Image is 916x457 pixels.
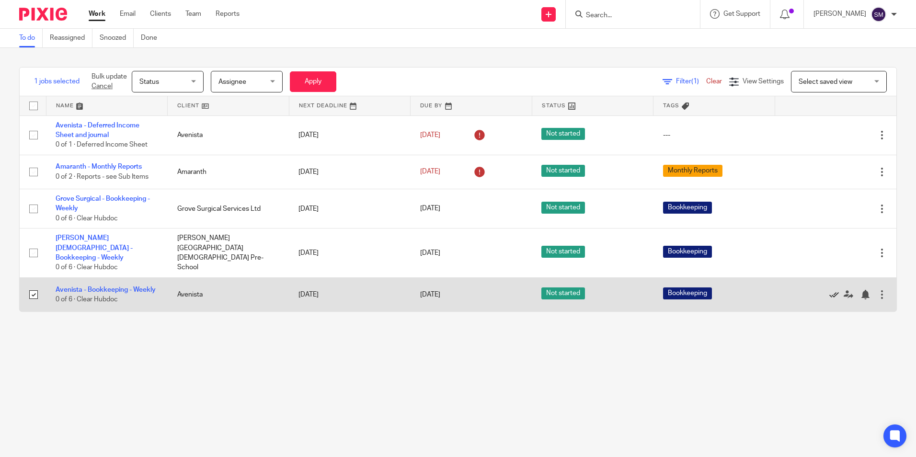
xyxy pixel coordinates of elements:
span: Not started [541,165,585,177]
span: Status [139,79,159,85]
span: Get Support [723,11,760,17]
a: Clear [706,78,722,85]
span: 0 of 6 · Clear Hubdoc [56,296,118,303]
td: Amaranth [168,155,289,189]
span: 1 jobs selected [34,77,80,86]
span: Bookkeeping [663,246,712,258]
td: Grove Surgical Services Ltd [168,189,289,228]
button: Apply [290,71,336,92]
span: 0 of 6 · Clear Hubdoc [56,215,118,222]
a: Avenista - Bookkeeping - Weekly [56,286,156,293]
a: Work [89,9,105,19]
span: [DATE] [420,291,440,298]
a: To do [19,29,43,47]
span: View Settings [743,78,784,85]
td: [PERSON_NAME][GEOGRAPHIC_DATA][DEMOGRAPHIC_DATA] Pre-School [168,228,289,278]
span: Monthly Reports [663,165,722,177]
a: [PERSON_NAME] [DEMOGRAPHIC_DATA] - Bookkeeping - Weekly [56,235,133,261]
a: Mark as done [829,290,844,299]
a: Avenista - Deferred Income Sheet and journal [56,122,139,138]
td: [DATE] [289,277,411,311]
span: Bookkeeping [663,287,712,299]
a: Reassigned [50,29,92,47]
a: Grove Surgical - Bookkeeping - Weekly [56,195,150,212]
span: 0 of 2 · Reports - see Sub Items [56,173,149,180]
span: Tags [663,103,679,108]
span: Not started [541,202,585,214]
span: [DATE] [420,250,440,256]
img: Pixie [19,8,67,21]
span: Select saved view [799,79,852,85]
span: Bookkeeping [663,202,712,214]
img: svg%3E [871,7,886,22]
td: Avenista [168,277,289,311]
td: [DATE] [289,155,411,189]
td: [DATE] [289,115,411,155]
input: Search [585,11,671,20]
span: Not started [541,287,585,299]
span: Filter [676,78,706,85]
span: (1) [691,78,699,85]
div: --- [663,130,766,140]
a: Team [185,9,201,19]
span: [DATE] [420,169,440,175]
td: [DATE] [289,189,411,228]
a: Snoozed [100,29,134,47]
span: Not started [541,128,585,140]
a: Clients [150,9,171,19]
p: [PERSON_NAME] [813,9,866,19]
p: Bulk update [92,72,127,91]
a: Email [120,9,136,19]
span: 0 of 6 · Clear Hubdoc [56,264,118,271]
td: Avenista [168,115,289,155]
span: Assignee [218,79,246,85]
a: Amaranth - Monthly Reports [56,163,142,170]
a: Cancel [92,83,113,90]
a: Reports [216,9,240,19]
span: [DATE] [420,132,440,138]
span: [DATE] [420,206,440,212]
span: 0 of 1 · Deferred Income Sheet [56,141,148,148]
span: Not started [541,246,585,258]
td: [DATE] [289,228,411,278]
a: Done [141,29,164,47]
